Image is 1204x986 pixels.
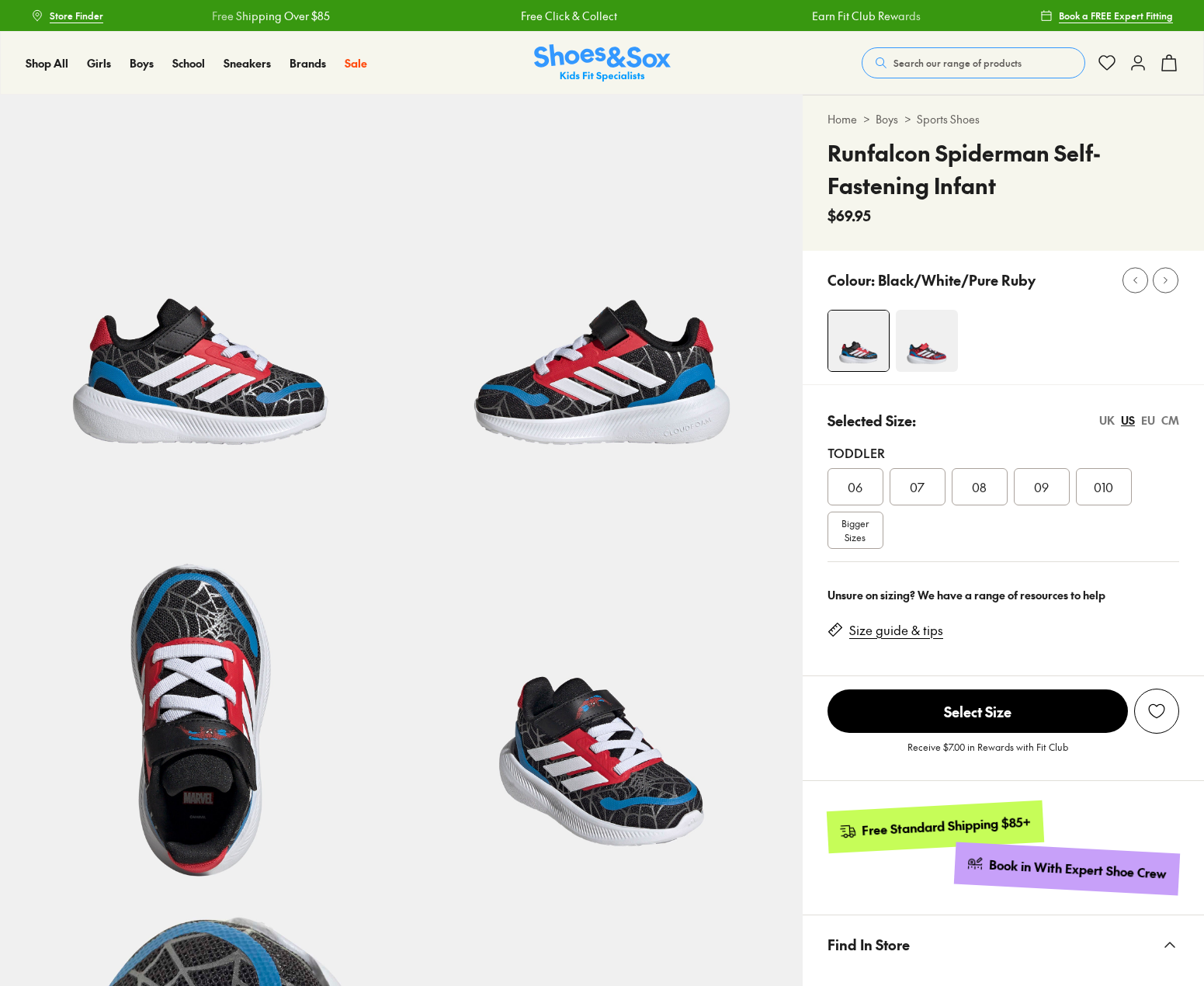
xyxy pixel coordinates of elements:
img: SNS_Logo_Responsive.svg [534,44,671,82]
span: $69.95 [828,205,871,226]
a: Size guide & tips [849,622,943,639]
div: Book in With Expert Shoe Crew [989,856,1168,883]
img: 7-548064_1 [401,496,803,897]
button: Search our range of products [862,47,1085,78]
a: Sale [345,55,367,71]
div: EU [1141,412,1155,429]
a: Girls [87,55,111,71]
p: Receive $7.00 in Rewards with Fit Club [907,740,1068,768]
span: Shop All [26,55,68,71]
span: 010 [1094,477,1113,496]
img: 5-548062_1 [401,95,803,496]
a: Store Finder [31,2,103,30]
iframe: Find in Store [828,974,1179,974]
span: Select Size [828,689,1128,733]
span: Sneakers [224,55,271,71]
p: Selected Size: [828,410,916,431]
p: Colour: [828,269,875,290]
span: 09 [1034,477,1049,496]
span: Search our range of products [893,56,1022,70]
span: 08 [972,477,987,496]
span: Book a FREE Expert Fitting [1059,9,1173,23]
a: Free Shipping Over $85 [196,8,314,24]
a: Book in With Expert Shoe Crew [954,842,1180,896]
span: 06 [848,477,862,496]
a: Shoes & Sox [534,44,671,82]
span: Bigger Sizes [841,516,869,544]
p: Black/White/Pure Ruby [878,269,1036,290]
a: Brands [290,55,326,71]
h4: Runfalcon Spiderman Self-Fastening Infant [828,137,1179,202]
div: UK [1099,412,1115,429]
span: Store Finder [50,9,103,23]
button: Find In Store [803,915,1204,974]
a: Boys [130,55,154,71]
button: Select Size [828,689,1128,734]
img: 4-548061_1 [828,311,889,371]
a: Free Standard Shipping $85+ [827,800,1044,853]
span: Girls [87,55,111,71]
img: 4-524448_1 [896,310,958,372]
span: Brands [290,55,326,71]
div: CM [1161,412,1179,429]
span: 07 [910,477,925,496]
a: Shop All [26,55,68,71]
span: School [172,55,205,71]
div: Free Standard Shipping $85+ [862,814,1032,839]
a: Earn Fit Club Rewards [796,8,905,24]
div: Toddler [828,443,1179,462]
div: US [1121,412,1135,429]
a: School [172,55,205,71]
a: Sports Shoes [917,111,980,127]
span: Sale [345,55,367,71]
a: Home [828,111,857,127]
a: Free Click & Collect [505,8,601,24]
button: Add to Wishlist [1134,689,1179,734]
div: > > [828,111,1179,127]
a: Book a FREE Expert Fitting [1040,2,1173,30]
span: Find In Store [828,922,910,967]
a: Sneakers [224,55,271,71]
span: Boys [130,55,154,71]
a: Boys [876,111,898,127]
div: Unsure on sizing? We have a range of resources to help [828,587,1179,603]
